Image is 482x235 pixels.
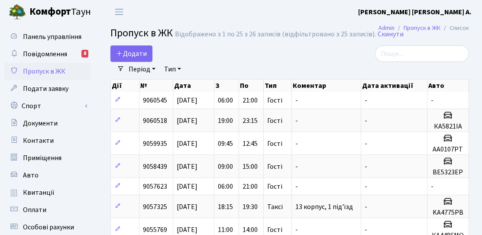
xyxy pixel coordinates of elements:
span: Таун [29,5,91,19]
a: [PERSON_NAME] [PERSON_NAME] А. [358,7,472,17]
span: Оплати [23,205,46,215]
span: [DATE] [177,182,197,191]
a: Період [125,62,159,77]
th: З [215,80,239,92]
span: Контакти [23,136,54,145]
button: Переключити навігацію [108,5,130,19]
span: 19:30 [243,202,258,212]
span: 9060518 [143,116,167,126]
a: Додати [110,45,152,62]
span: Гості [267,97,282,104]
span: 21:00 [243,182,258,191]
h5: AA0107PT [431,145,465,154]
a: Оплати [4,201,91,219]
span: 9057325 [143,202,167,212]
th: Авто [427,80,469,92]
a: Контакти [4,132,91,149]
span: Додати [116,49,147,58]
span: 9060545 [143,96,167,105]
a: Повідомлення8 [4,45,91,63]
span: Документи [23,119,58,128]
span: - [295,182,298,191]
span: Пропуск в ЖК [110,26,173,41]
th: Дата [173,80,215,92]
div: Відображено з 1 по 25 з 26 записів (відфільтровано з 25 записів). [175,30,376,39]
b: Комфорт [29,5,71,19]
li: Список [440,23,469,33]
span: Повідомлення [23,49,67,59]
span: 11:00 [218,225,233,235]
a: Квитанції [4,184,91,201]
span: Приміщення [23,153,61,163]
a: Документи [4,115,91,132]
span: - [295,96,298,105]
span: - [365,225,367,235]
span: 15:00 [243,162,258,171]
span: 09:45 [218,139,233,148]
a: Приміщення [4,149,91,167]
span: - [365,202,367,212]
span: Таксі [267,203,283,210]
span: Гості [267,163,282,170]
a: Скинути [378,30,404,39]
span: - [365,139,367,148]
span: 18:15 [218,202,233,212]
span: [DATE] [177,96,197,105]
h5: BE5323EP [431,168,465,177]
a: Панель управління [4,28,91,45]
th: По [239,80,264,92]
a: Авто [4,167,91,184]
span: - [365,162,367,171]
span: - [431,182,433,191]
span: Гості [267,183,282,190]
span: Гості [267,140,282,147]
a: Тип [161,62,184,77]
span: 12:45 [243,139,258,148]
span: [DATE] [177,116,197,126]
span: 06:00 [218,96,233,105]
a: Пропуск в ЖК [4,63,91,80]
nav: breadcrumb [366,19,482,37]
span: - [431,96,433,105]
span: [DATE] [177,139,197,148]
span: 19:00 [218,116,233,126]
th: Тип [264,80,291,92]
span: Авто [23,171,39,180]
th: Коментар [292,80,361,92]
th: № [139,80,173,92]
span: Квитанції [23,188,55,197]
span: - [295,139,298,148]
span: Пропуск в ЖК [23,67,65,76]
span: Гості [267,117,282,124]
span: [DATE] [177,162,197,171]
span: 9055769 [143,225,167,235]
h5: КА5821ІА [431,122,465,131]
span: [DATE] [177,225,197,235]
img: logo.png [9,3,26,21]
a: Подати заявку [4,80,91,97]
span: [DATE] [177,202,197,212]
th: Дії [111,80,139,92]
span: 09:00 [218,162,233,171]
span: 9059935 [143,139,167,148]
span: Подати заявку [23,84,68,93]
span: - [365,116,367,126]
h5: KA4775PB [431,209,465,217]
span: - [295,225,298,235]
span: 06:00 [218,182,233,191]
a: Пропуск в ЖК [404,23,440,32]
input: Пошук... [375,45,469,62]
span: - [295,116,298,126]
th: Дата активації [361,80,427,92]
span: 14:00 [243,225,258,235]
span: - [365,96,367,105]
span: Гості [267,226,282,233]
a: Спорт [4,97,91,115]
span: - [365,182,367,191]
span: Особові рахунки [23,222,74,232]
span: 9057623 [143,182,167,191]
span: 9058439 [143,162,167,171]
span: - [295,162,298,171]
a: Admin [378,23,395,32]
